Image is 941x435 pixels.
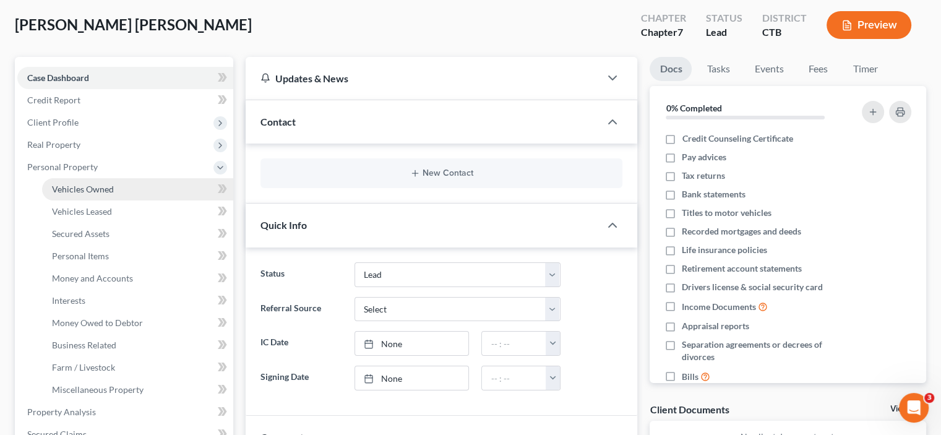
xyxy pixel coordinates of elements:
span: Tax returns [682,170,725,182]
span: Titles to motor vehicles [682,207,771,219]
span: Appraisal reports [682,320,749,332]
label: IC Date [254,331,348,356]
span: Recorded mortgages and deeds [682,225,801,238]
a: Personal Items [42,245,233,267]
div: Chapter [641,11,686,25]
a: Farm / Livestock [42,356,233,379]
a: Vehicles Owned [42,178,233,200]
span: Life insurance policies [682,244,767,256]
a: None [355,366,469,390]
span: Farm / Livestock [52,362,115,373]
a: Business Related [42,334,233,356]
div: Chapter [641,25,686,40]
a: Docs [650,57,692,81]
span: Bills [682,371,698,383]
span: Personal Items [52,251,109,261]
div: CTB [762,25,807,40]
a: Secured Assets [42,223,233,245]
a: None [355,332,469,355]
span: Client Profile [27,117,79,127]
div: Lead [706,25,742,40]
div: Client Documents [650,403,729,416]
span: Personal Property [27,162,98,172]
a: Money and Accounts [42,267,233,290]
span: Business Related [52,340,116,350]
a: Interests [42,290,233,312]
label: Status [254,262,348,287]
a: Case Dashboard [17,67,233,89]
button: New Contact [270,168,612,178]
span: Property Analysis [27,407,96,417]
div: Status [706,11,742,25]
label: Signing Date [254,366,348,390]
span: 7 [677,26,683,38]
span: Quick Info [260,219,307,231]
a: Timer [843,57,887,81]
span: Retirement account statements [682,262,802,275]
a: Money Owed to Debtor [42,312,233,334]
span: 3 [924,393,934,403]
a: Fees [798,57,838,81]
a: Tasks [697,57,739,81]
span: Money Owed to Debtor [52,317,143,328]
span: Secured Assets [52,228,110,239]
strong: 0% Completed [666,103,721,113]
span: Drivers license & social security card [682,281,823,293]
a: View All [890,405,921,413]
span: Real Property [27,139,80,150]
button: Preview [827,11,911,39]
span: Miscellaneous Property [52,384,144,395]
span: Money and Accounts [52,273,133,283]
span: Separation agreements or decrees of divorces [682,338,846,363]
iframe: Intercom live chat [899,393,929,423]
span: [PERSON_NAME] [PERSON_NAME] [15,15,252,33]
input: -- : -- [482,332,546,355]
span: Bank statements [682,188,745,200]
span: Vehicles Leased [52,206,112,217]
a: Property Analysis [17,401,233,423]
a: Miscellaneous Property [42,379,233,401]
a: Vehicles Leased [42,200,233,223]
span: Vehicles Owned [52,184,114,194]
span: Credit Counseling Certificate [682,132,793,145]
span: Case Dashboard [27,72,89,83]
a: Events [744,57,793,81]
span: Credit Report [27,95,80,105]
a: Credit Report [17,89,233,111]
span: Interests [52,295,85,306]
span: Income Documents [682,301,756,313]
span: Pay advices [682,151,726,163]
input: -- : -- [482,366,546,390]
div: District [762,11,807,25]
span: Contact [260,116,296,127]
label: Referral Source [254,297,348,322]
div: Updates & News [260,72,585,85]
